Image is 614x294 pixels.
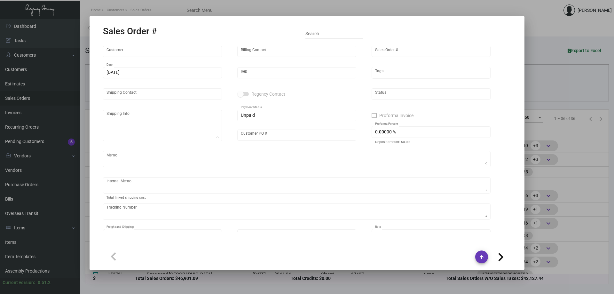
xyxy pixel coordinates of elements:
[106,196,146,200] mat-hint: Total linked shipping cost:
[379,112,413,119] span: Proforma Invoice
[3,279,35,286] div: Current version:
[103,26,157,37] h2: Sales Order #
[251,90,285,98] span: Regency Contact
[375,140,410,144] mat-hint: Deposit amount: $0.00
[241,113,255,118] span: Unpaid
[38,279,51,286] div: 0.51.2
